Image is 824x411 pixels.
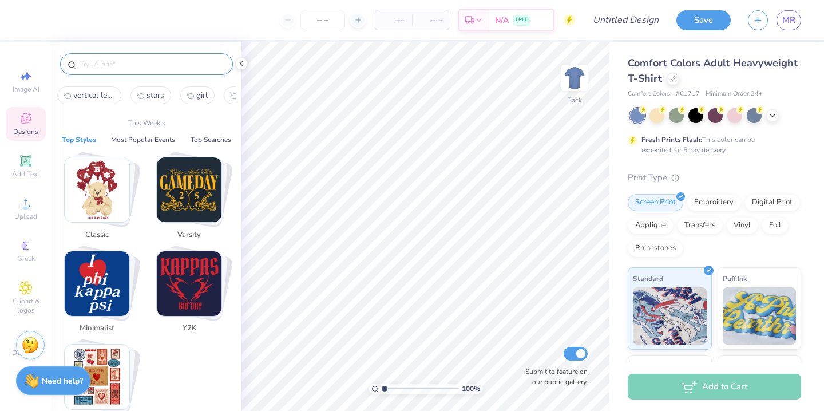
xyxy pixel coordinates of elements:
span: Image AI [13,85,39,94]
a: MR [777,10,801,30]
img: Minimalist [65,251,129,316]
img: Classic [65,157,129,222]
img: Standard [633,287,707,345]
div: Vinyl [726,217,758,234]
div: Transfers [677,217,723,234]
span: – – [419,14,442,26]
span: Clipart & logos [6,297,46,315]
img: Back [563,66,586,89]
span: Classic [78,230,116,241]
span: Upload [14,212,37,221]
span: – – [382,14,405,26]
label: Submit to feature on our public gallery. [519,366,588,387]
button: Save [676,10,731,30]
div: Back [567,95,582,105]
span: Comfort Colors Adult Heavyweight T-Shirt [628,56,798,85]
span: N/A [495,14,509,26]
span: Metallic & Glitter Ink [723,361,790,373]
button: Stack Card Button Classic [57,157,144,245]
div: Rhinestones [628,240,683,257]
span: MR [782,14,795,27]
div: Embroidery [687,194,741,211]
span: vertical letters [73,90,114,101]
span: Add Text [12,169,39,179]
span: stars [146,90,164,101]
span: Standard [633,272,663,284]
div: This color can be expedited for 5 day delivery. [641,135,782,155]
p: This Week's [128,118,165,128]
button: girl2 [180,86,215,104]
span: # C1717 [676,89,700,99]
button: Top Searches [187,134,235,145]
button: stars1 [130,86,171,104]
button: Top Styles [58,134,100,145]
img: Varsity [157,157,221,222]
span: Y2K [171,323,208,334]
span: Minimalist [78,323,116,334]
span: 100 % [462,384,480,394]
span: Comfort Colors [628,89,670,99]
input: – – [300,10,345,30]
div: Applique [628,217,674,234]
div: Screen Print [628,194,683,211]
span: Varsity [171,230,208,241]
img: Puff Ink [723,287,797,345]
span: Neon Ink [633,361,661,373]
button: who runs the world3 [224,86,288,104]
strong: Fresh Prints Flash: [641,135,702,144]
input: Try "Alpha" [79,58,225,70]
div: Print Type [628,171,801,184]
strong: Need help? [42,376,83,386]
button: Stack Card Button Minimalist [57,251,144,339]
div: Foil [762,217,789,234]
button: vertical letters0 [57,86,121,104]
span: girl [196,90,208,101]
span: FREE [516,16,528,24]
button: Stack Card Button Varsity [149,157,236,245]
span: Designs [13,127,38,136]
span: Decorate [12,348,39,357]
img: Y2K [157,251,221,316]
input: Untitled Design [584,9,668,31]
span: Minimum Order: 24 + [706,89,763,99]
span: Puff Ink [723,272,747,284]
button: Most Popular Events [108,134,179,145]
img: 60s & 70s [65,345,129,409]
span: Greek [17,254,35,263]
button: Stack Card Button Y2K [149,251,236,339]
div: Digital Print [744,194,800,211]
